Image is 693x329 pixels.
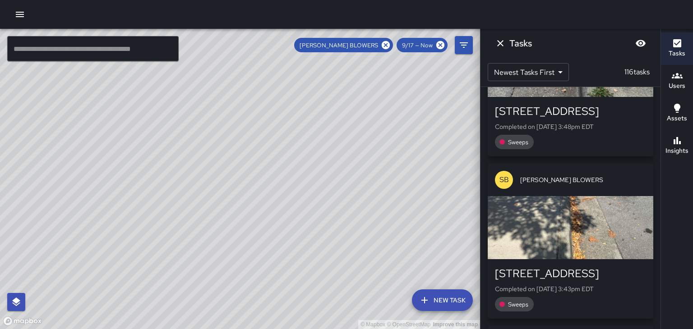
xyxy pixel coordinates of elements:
[499,174,509,185] p: SB
[665,146,688,156] h6: Insights
[661,65,693,97] button: Users
[669,81,685,91] h6: Users
[495,122,646,131] p: Completed on [DATE] 3:48pm EDT
[520,175,646,184] span: [PERSON_NAME] BLOWERS
[412,289,473,311] button: New Task
[669,49,685,59] h6: Tasks
[503,301,534,308] span: Sweeps
[509,36,532,50] h6: Tasks
[455,36,473,54] button: Filters
[397,41,438,49] span: 9/17 — Now
[661,97,693,130] button: Assets
[491,34,509,52] button: Dismiss
[294,38,393,52] div: [PERSON_NAME] BLOWERS
[621,67,653,78] p: 116 tasks
[397,38,448,52] div: 9/17 — Now
[661,130,693,162] button: Insights
[488,164,653,319] button: SB[PERSON_NAME] BLOWERS[STREET_ADDRESS]Completed on [DATE] 3:43pm EDTSweeps
[667,114,687,123] h6: Assets
[632,34,650,52] button: Blur
[294,41,383,49] span: [PERSON_NAME] BLOWERS
[495,284,646,293] p: Completed on [DATE] 3:43pm EDT
[495,266,646,281] div: [STREET_ADDRESS]
[661,32,693,65] button: Tasks
[503,138,534,146] span: Sweeps
[495,104,646,119] div: [STREET_ADDRESS]
[488,63,569,81] div: Newest Tasks First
